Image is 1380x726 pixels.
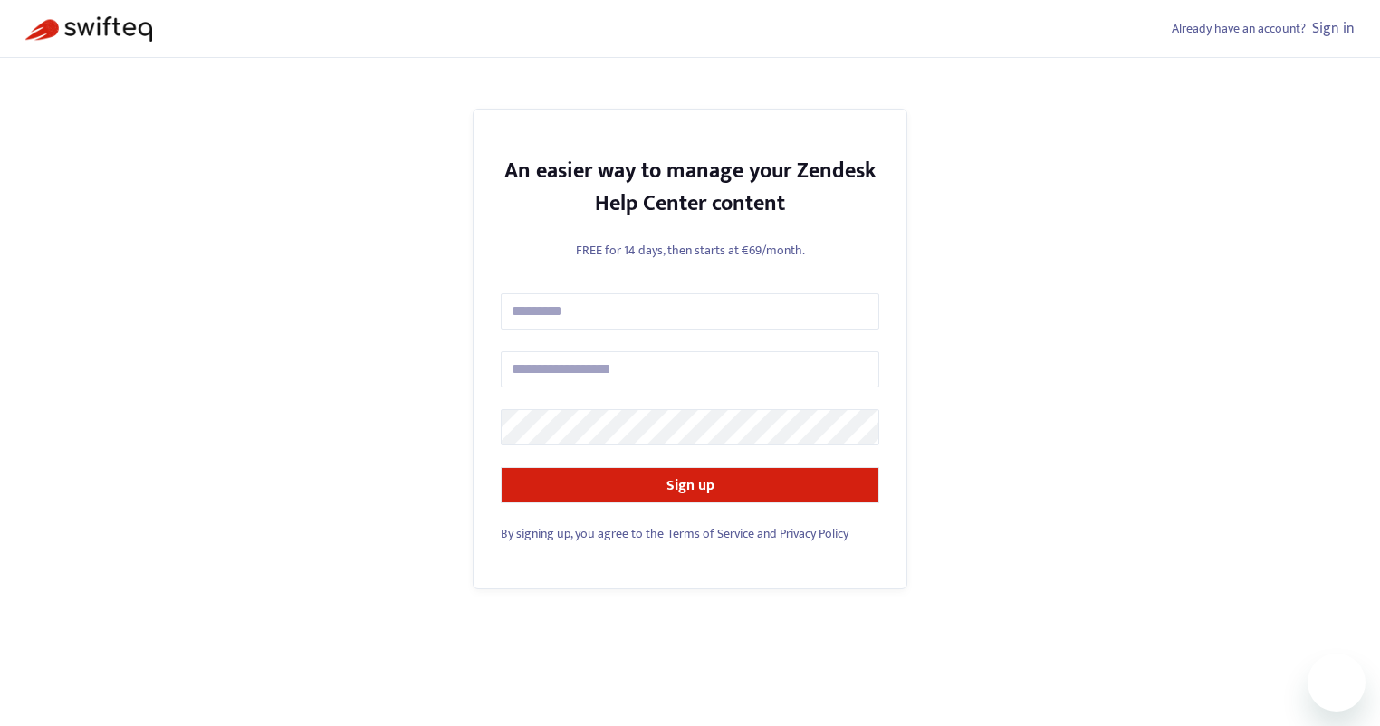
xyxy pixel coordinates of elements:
[501,523,664,544] span: By signing up, you agree to the
[1172,18,1306,39] span: Already have an account?
[666,473,714,498] strong: Sign up
[780,523,848,544] a: Privacy Policy
[667,523,754,544] a: Terms of Service
[501,241,879,260] p: FREE for 14 days, then starts at €69/month.
[504,153,877,222] strong: An easier way to manage your Zendesk Help Center content
[1312,16,1355,41] a: Sign in
[501,467,879,503] button: Sign up
[25,16,152,42] img: Swifteq
[501,524,879,543] div: and
[1308,654,1366,712] iframe: Button to launch messaging window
